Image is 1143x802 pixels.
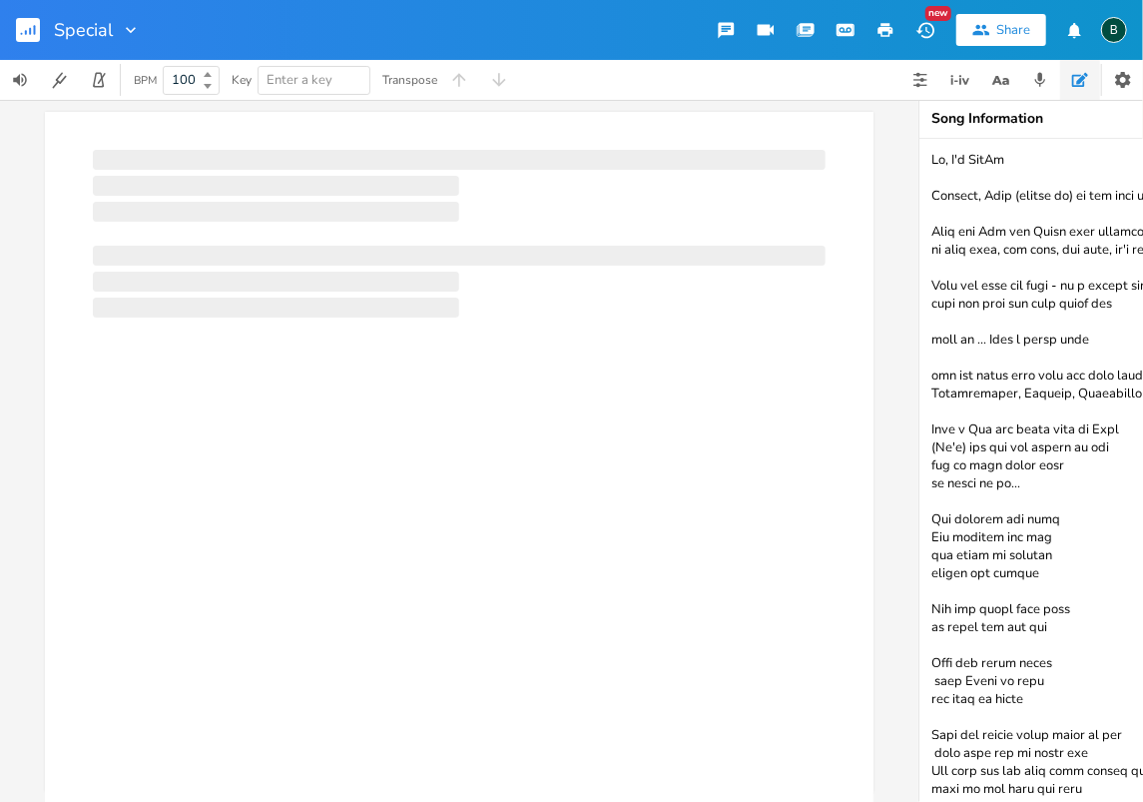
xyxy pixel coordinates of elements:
[1101,7,1127,53] button: B
[925,6,951,21] div: New
[54,21,113,39] span: Special
[232,74,252,86] div: Key
[134,75,157,86] div: BPM
[905,12,945,48] button: New
[996,21,1030,39] div: Share
[382,74,437,86] div: Transpose
[956,14,1046,46] button: Share
[267,71,332,89] span: Enter a key
[1101,17,1127,43] div: BruCe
